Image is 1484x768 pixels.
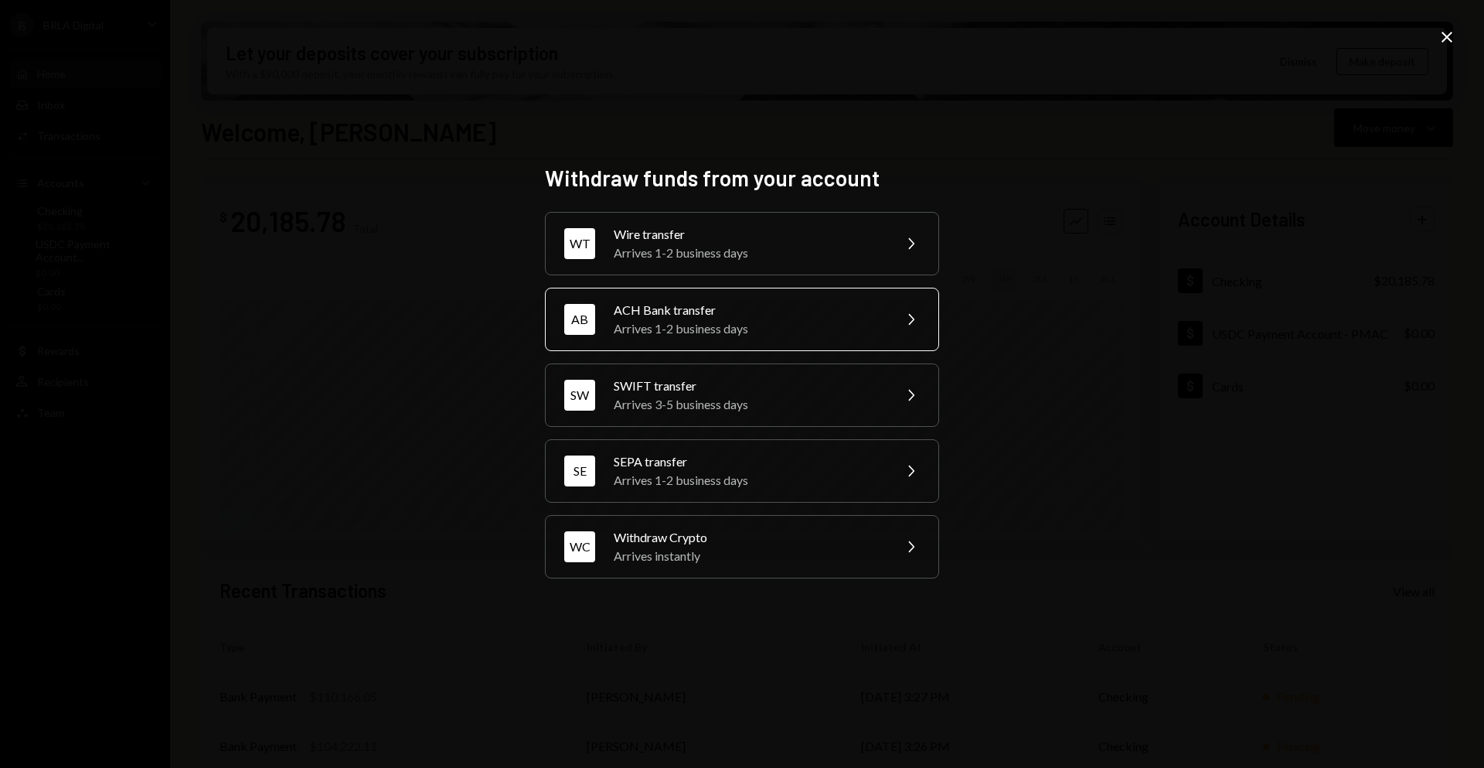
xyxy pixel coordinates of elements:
div: Withdraw Crypto [614,528,883,547]
div: SWIFT transfer [614,377,883,395]
div: SW [564,380,595,411]
div: WT [564,228,595,259]
div: Arrives instantly [614,547,883,565]
div: Arrives 1-2 business days [614,319,883,338]
div: AB [564,304,595,335]
div: Arrives 1-2 business days [614,244,883,262]
div: SEPA transfer [614,452,883,471]
button: WCWithdraw CryptoArrives instantly [545,515,939,579]
button: WTWire transferArrives 1-2 business days [545,212,939,275]
h2: Withdraw funds from your account [545,163,939,193]
div: WC [564,531,595,562]
button: SESEPA transferArrives 1-2 business days [545,439,939,503]
div: Arrives 3-5 business days [614,395,883,414]
div: Arrives 1-2 business days [614,471,883,490]
div: Wire transfer [614,225,883,244]
button: SWSWIFT transferArrives 3-5 business days [545,364,939,427]
div: SE [564,456,595,486]
button: ABACH Bank transferArrives 1-2 business days [545,288,939,351]
div: ACH Bank transfer [614,301,883,319]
